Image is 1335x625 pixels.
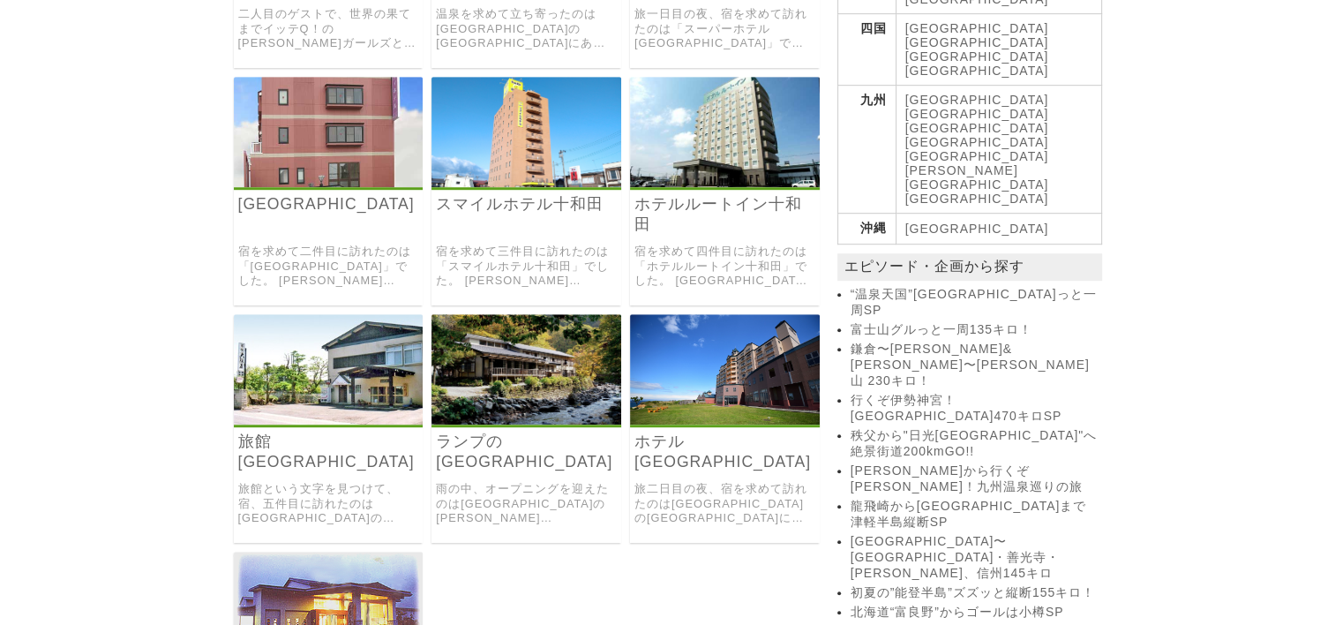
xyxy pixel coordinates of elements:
a: 宿を求めて四件目に訪れたのは「ホテルルートイン十和田」でした。 [GEOGRAPHIC_DATA]は徒歩5分。ラジウム人工温泉の大浴場あり。 朝食はバイキング、夕食は『食・呑み処 花々亭』でいた... [634,245,815,289]
a: 温泉を求めて立ち寄ったのは[GEOGRAPHIC_DATA]の[GEOGRAPHIC_DATA]にある「[GEOGRAPHIC_DATA]」でした。 [GEOGRAPHIC_DATA]にある[G... [436,7,617,51]
a: [GEOGRAPHIC_DATA] [905,149,1049,163]
a: 宿を求めて二件目に訪れたのは「[GEOGRAPHIC_DATA]」でした。 [PERSON_NAME][GEOGRAPHIC_DATA]から車で20分。[GEOGRAPHIC_DATA]へは車で... [238,245,419,289]
a: 十和田シティホテル [234,175,424,190]
a: “温泉天国”[GEOGRAPHIC_DATA]っと一周SP [851,287,1098,319]
img: 十和田シティホテル [234,77,424,187]
a: ランプの[GEOGRAPHIC_DATA] [436,432,617,472]
a: ホテルルートイン十和田 [634,194,815,235]
a: [GEOGRAPHIC_DATA] [905,64,1049,78]
a: [GEOGRAPHIC_DATA] [905,135,1049,149]
a: 北海道“富良野”からゴールは小樽SP [851,605,1098,621]
a: ランプの宿青荷温泉 [431,412,621,427]
a: [GEOGRAPHIC_DATA] [905,49,1049,64]
img: ホテルルートイン十和田 [630,77,820,187]
a: [GEOGRAPHIC_DATA] [905,21,1049,35]
a: 雨の中、オープニングを迎えたのは[GEOGRAPHIC_DATA]の[PERSON_NAME][GEOGRAPHIC_DATA]にある「ランプの[GEOGRAPHIC_DATA]」でした。 客室... [436,482,617,526]
p: エピソード・企画から探す [837,253,1102,281]
a: 宿を求めて三件目に訪れたのは「スマイルホテル十和田」でした。 [PERSON_NAME][GEOGRAPHIC_DATA]から車で約20分。[GEOGRAPHIC_DATA]、[GEOGRAPH... [436,245,617,289]
a: [GEOGRAPHIC_DATA] [905,192,1049,206]
th: 四国 [837,14,896,86]
a: [GEOGRAPHIC_DATA] [905,222,1049,236]
a: [GEOGRAPHIC_DATA] [905,35,1049,49]
a: 旅館という文字を見つけて、宿、五件目に訪れたのは[GEOGRAPHIC_DATA]の[GEOGRAPHIC_DATA]にある「旅館 [GEOGRAPHIC_DATA]」でした。 [GEOGRAP... [238,482,419,526]
a: [GEOGRAPHIC_DATA] [905,93,1049,107]
a: [GEOGRAPHIC_DATA] [238,194,419,215]
a: 鎌倉〜[PERSON_NAME]&[PERSON_NAME]〜[PERSON_NAME]山 230キロ！ [851,342,1098,389]
a: 旅二日目の夜、宿を求めて訪れたのは[GEOGRAPHIC_DATA]の[GEOGRAPHIC_DATA]にある「ホテル[GEOGRAPHIC_DATA](さんかいそう)」でした。 大正浪漫の趣あ... [634,482,815,526]
a: [GEOGRAPHIC_DATA] [905,121,1049,135]
a: 旅館 大阪屋 [234,412,424,427]
a: 富士山グルっと一周135キロ！ [851,322,1098,338]
a: 二人目のゲストで、世界の果てまでイッテQ！の[PERSON_NAME]ガールズとしても有名な[PERSON_NAME]合流し、[GEOGRAPHIC_DATA]で宿泊することになった旅館が「まる... [238,7,419,51]
a: [PERSON_NAME]から行くぞ[PERSON_NAME]！九州温泉巡りの旅 [851,463,1098,495]
a: 旅館 [GEOGRAPHIC_DATA] [238,432,419,472]
a: 行くぞ伊勢神宮！[GEOGRAPHIC_DATA]470キロSP [851,393,1098,425]
img: ホテルグランメール山海荘 [630,314,820,425]
a: 龍飛崎から[GEOGRAPHIC_DATA]まで津軽半島縦断SP [851,499,1098,531]
a: 旅一日目の夜、宿を求めて訪れたのは「スーパーホテル[GEOGRAPHIC_DATA]」でした。 [PERSON_NAME][GEOGRAPHIC_DATA]から車で30分。[GEOGRAPHIC... [634,7,815,51]
a: [GEOGRAPHIC_DATA]〜[GEOGRAPHIC_DATA]・善光寺・[PERSON_NAME]、信州145キロ [851,534,1098,582]
a: ホテルルートイン十和田 [630,175,820,190]
a: 秩父から"日光[GEOGRAPHIC_DATA]"へ絶景街道200kmGO!! [851,428,1098,460]
a: 初夏の”能登半島”ズズッと縦断155キロ！ [851,585,1098,601]
a: ホテルグランメール山海荘 [630,412,820,427]
a: スマイルホテル十和田 [436,194,617,215]
a: ホテル[GEOGRAPHIC_DATA] [634,432,815,472]
a: [PERSON_NAME][GEOGRAPHIC_DATA] [905,163,1049,192]
img: 旅館 大阪屋 [234,314,424,425]
img: ランプの宿青荷温泉 [431,314,621,425]
th: 沖縄 [837,214,896,245]
a: スマイルホテル十和田 [431,175,621,190]
a: [GEOGRAPHIC_DATA] [905,107,1049,121]
th: 九州 [837,86,896,214]
img: スマイルホテル十和田 [431,77,621,187]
